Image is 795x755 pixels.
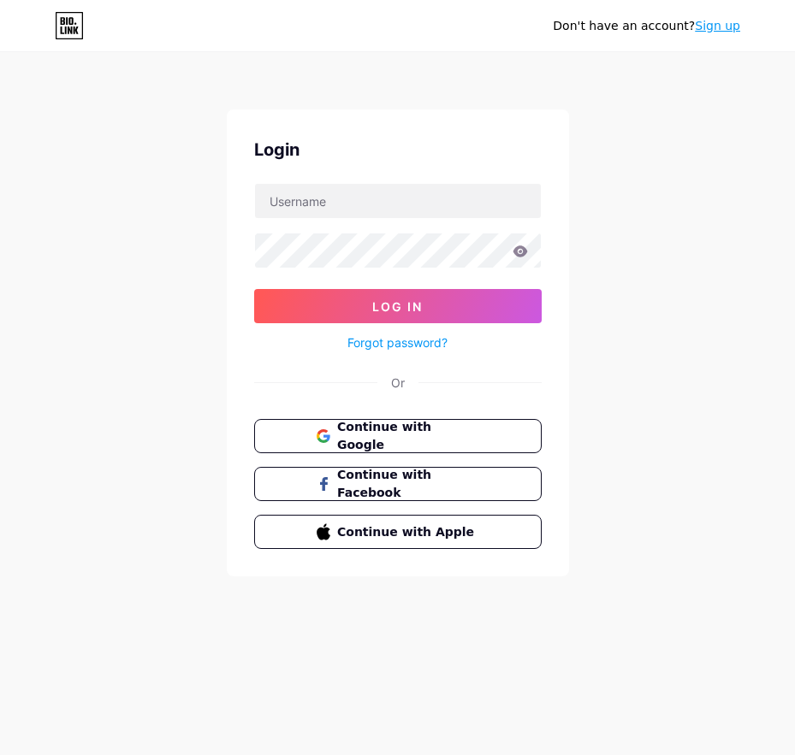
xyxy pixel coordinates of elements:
[337,466,478,502] span: Continue with Facebook
[372,299,423,314] span: Log In
[553,17,740,35] div: Don't have an account?
[337,418,478,454] span: Continue with Google
[391,374,405,392] div: Or
[255,184,541,218] input: Username
[254,515,542,549] button: Continue with Apple
[254,289,542,323] button: Log In
[254,419,542,453] button: Continue with Google
[337,523,478,541] span: Continue with Apple
[254,467,542,501] button: Continue with Facebook
[695,19,740,32] a: Sign up
[347,333,448,351] a: Forgot password?
[254,137,542,162] div: Login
